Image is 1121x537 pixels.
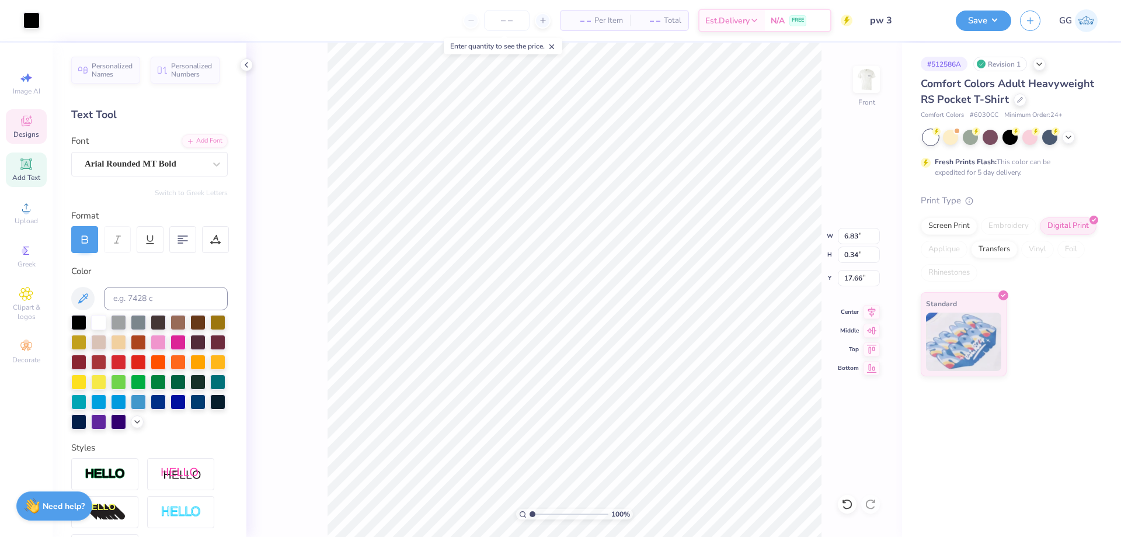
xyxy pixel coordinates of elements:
[71,265,228,278] div: Color
[956,11,1011,31] button: Save
[12,355,40,365] span: Decorate
[161,467,201,481] img: Shadow
[594,15,623,27] span: Per Item
[1040,217,1096,235] div: Digital Print
[71,134,89,148] label: Font
[18,259,36,269] span: Greek
[1021,241,1054,258] div: Vinyl
[921,57,967,71] div: # 512586A
[71,107,228,123] div: Text Tool
[15,216,38,226] span: Upload
[838,364,859,372] span: Bottom
[855,68,878,91] img: Front
[161,505,201,519] img: Negative Space
[921,217,977,235] div: Screen Print
[926,297,957,310] span: Standard
[935,157,1078,178] div: This color can be expedited for 5 day delivery.
[838,308,859,316] span: Center
[926,313,1001,371] img: Standard
[921,241,967,258] div: Applique
[1004,110,1063,120] span: Minimum Order: 24 +
[1075,9,1098,32] img: Gerson Garcia
[12,173,40,182] span: Add Text
[104,287,228,310] input: e.g. 7428 c
[921,264,977,282] div: Rhinestones
[71,441,228,455] div: Styles
[792,16,804,25] span: FREE
[13,86,40,96] span: Image AI
[637,15,660,27] span: – –
[1059,9,1098,32] a: GG
[838,345,859,354] span: Top
[611,509,630,519] span: 100 %
[970,110,998,120] span: # 6030CC
[484,10,530,31] input: – –
[921,77,1094,106] span: Comfort Colors Adult Heavyweight RS Pocket T-Shirt
[155,188,228,198] button: Switch to Greek Letters
[568,15,591,27] span: – –
[182,134,228,148] div: Add Font
[13,130,39,139] span: Designs
[771,15,785,27] span: N/A
[92,62,133,78] span: Personalized Names
[85,467,126,481] img: Stroke
[921,194,1098,207] div: Print Type
[85,503,126,522] img: 3d Illusion
[858,97,875,108] div: Front
[171,62,213,78] span: Personalized Numbers
[838,327,859,335] span: Middle
[664,15,681,27] span: Total
[973,57,1027,71] div: Revision 1
[705,15,750,27] span: Est. Delivery
[971,241,1018,258] div: Transfers
[921,110,964,120] span: Comfort Colors
[6,303,47,321] span: Clipart & logos
[981,217,1036,235] div: Embroidery
[935,157,997,167] strong: Fresh Prints Flash:
[1057,241,1085,258] div: Foil
[71,209,229,223] div: Format
[1059,14,1072,27] span: GG
[43,501,85,512] strong: Need help?
[861,9,947,32] input: Untitled Design
[444,38,562,54] div: Enter quantity to see the price.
